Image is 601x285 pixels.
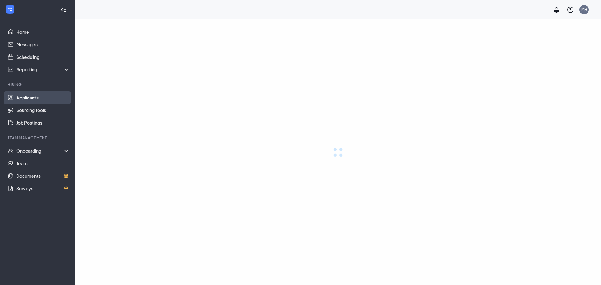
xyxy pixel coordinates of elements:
[16,148,70,154] div: Onboarding
[581,7,587,12] div: MH
[8,66,14,73] svg: Analysis
[16,116,70,129] a: Job Postings
[16,104,70,116] a: Sourcing Tools
[16,182,70,195] a: SurveysCrown
[16,38,70,51] a: Messages
[553,6,560,13] svg: Notifications
[16,157,70,170] a: Team
[8,82,69,87] div: Hiring
[7,6,13,13] svg: WorkstreamLogo
[16,66,70,73] div: Reporting
[60,7,67,13] svg: Collapse
[16,170,70,182] a: DocumentsCrown
[16,26,70,38] a: Home
[8,135,69,140] div: Team Management
[8,148,14,154] svg: UserCheck
[16,91,70,104] a: Applicants
[567,6,574,13] svg: QuestionInfo
[16,51,70,63] a: Scheduling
